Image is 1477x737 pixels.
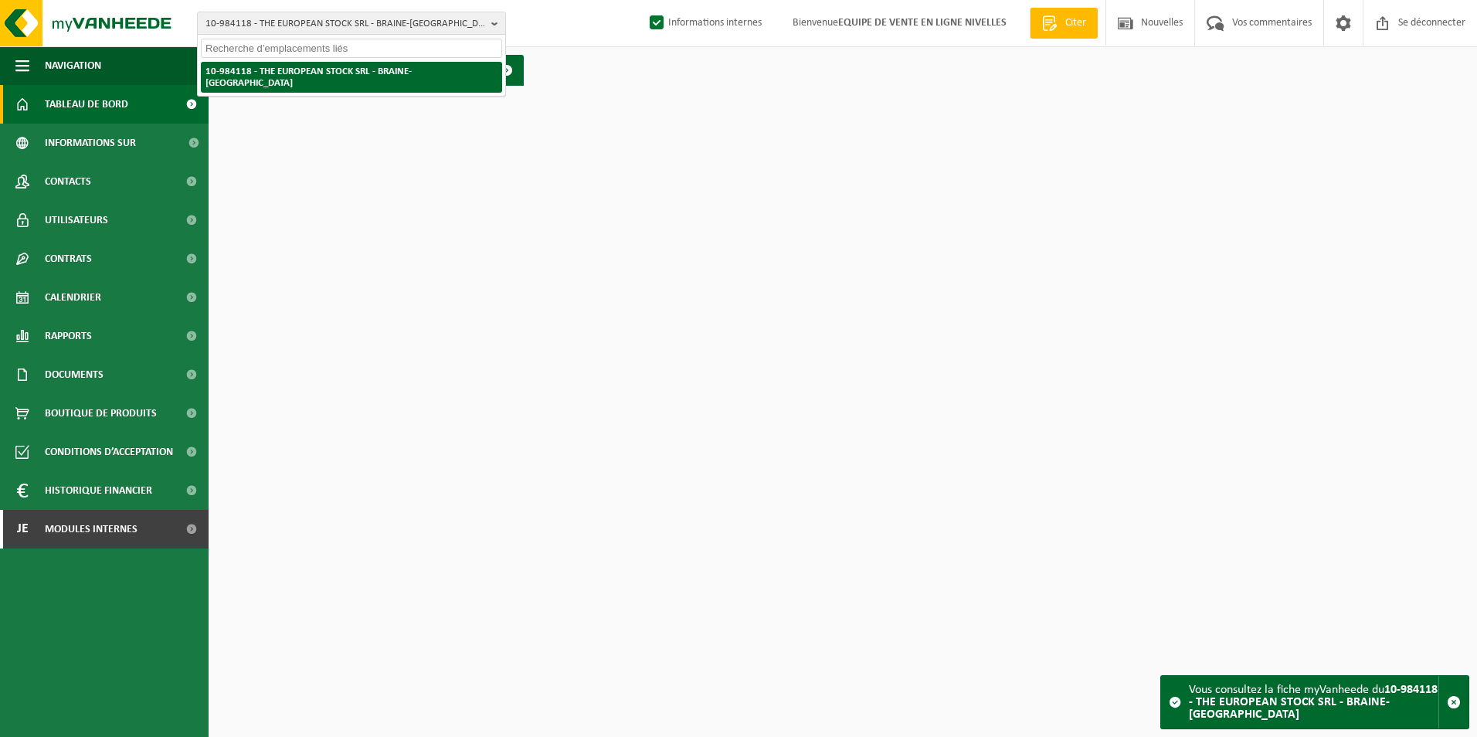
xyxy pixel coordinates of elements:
[197,12,506,35] button: 10-984118 - THE EUROPEAN STOCK SRL - BRAINE-[GEOGRAPHIC_DATA]
[1061,15,1090,31] span: Citer
[1189,676,1438,729] div: Vous consultez la fiche myVanheede du
[45,239,92,278] span: Contrats
[45,278,101,317] span: Calendrier
[1030,8,1098,39] a: Citer
[45,162,91,201] span: Contacts
[45,394,157,433] span: Boutique de produits
[15,510,29,549] span: Je
[205,66,412,88] strong: 10-984118 - THE EUROPEAN STOCK SRL - BRAINE-[GEOGRAPHIC_DATA]
[647,12,762,35] label: Informations internes
[45,46,101,85] span: Navigation
[45,201,108,239] span: Utilisateurs
[45,510,138,549] span: Modules internes
[45,124,178,162] span: Informations sur l’entreprise
[1189,684,1438,721] strong: 10-984118 - THE EUROPEAN STOCK SRL - BRAINE-[GEOGRAPHIC_DATA]
[45,317,92,355] span: Rapports
[45,85,128,124] span: Tableau de bord
[793,17,1007,29] font: Bienvenue
[205,12,485,36] span: 10-984118 - THE EUROPEAN STOCK SRL - BRAINE-[GEOGRAPHIC_DATA]
[201,39,502,58] input: Recherche d’emplacements liés
[45,355,104,394] span: Documents
[45,433,173,471] span: Conditions d’acceptation
[838,17,1007,29] strong: EQUIPE DE VENTE EN LIGNE NIVELLES
[45,471,152,510] span: Historique financier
